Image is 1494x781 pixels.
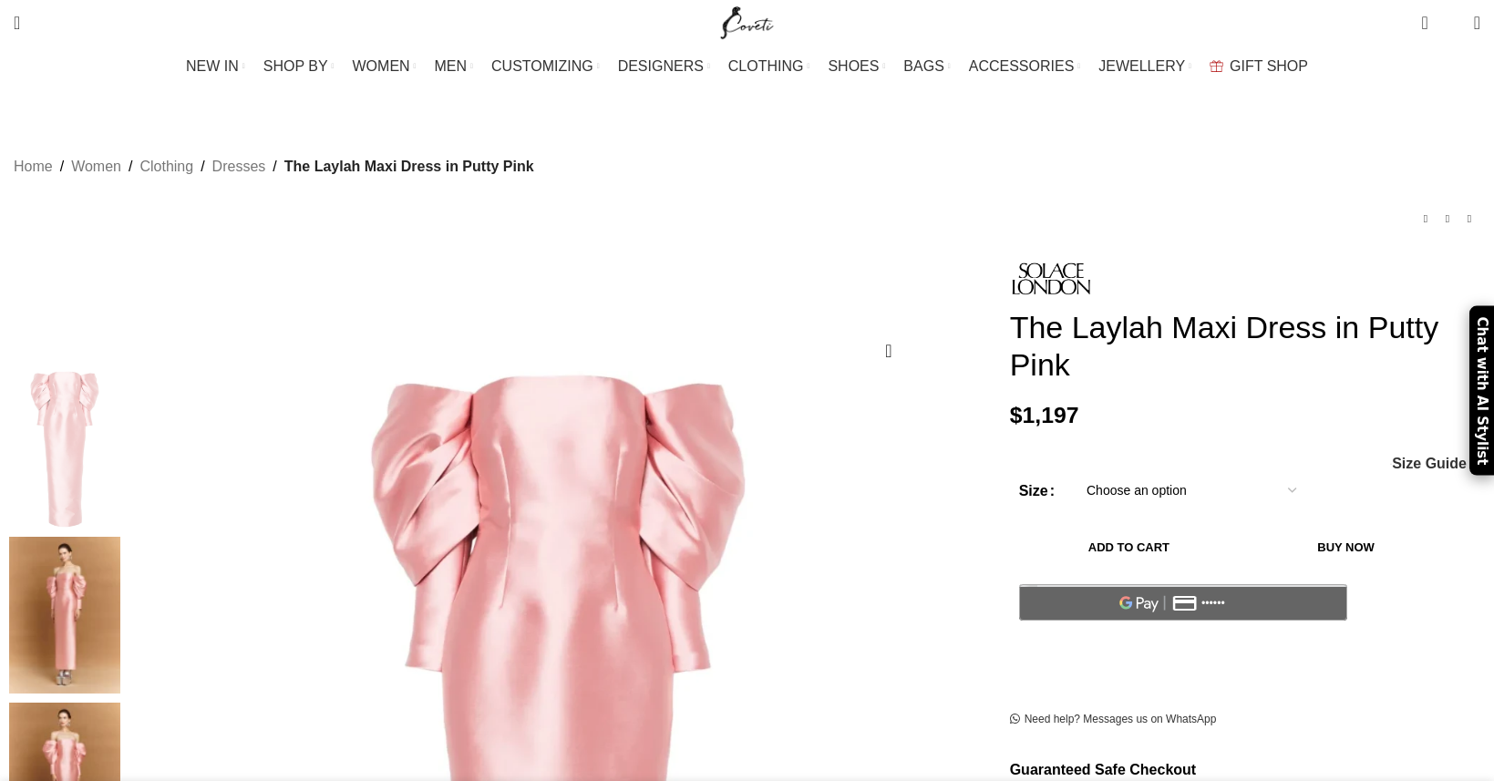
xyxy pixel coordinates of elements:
[728,57,804,75] span: CLOTHING
[263,57,328,75] span: SHOP BY
[9,371,120,528] img: Solace London Pink The Laylah Maxi Dress in Putty Pink
[14,155,53,179] a: Home
[263,48,335,85] a: SHOP BY
[1010,403,1023,427] span: $
[435,57,468,75] span: MEN
[5,48,1489,85] div: Main navigation
[1010,309,1480,384] h1: The Laylah Maxi Dress in Putty Pink
[618,57,704,75] span: DESIGNERS
[1019,528,1240,566] button: Add to cart
[1415,208,1437,230] a: Previous product
[9,537,120,694] img: Solace London Pink The Laylah Maxi Dress in Putty Pink
[353,57,410,75] span: WOMEN
[1010,257,1092,300] img: Solace London
[1458,208,1480,230] a: Next product
[284,155,534,179] span: The Laylah Maxi Dress in Putty Pink
[186,48,245,85] a: NEW IN
[1446,18,1459,32] span: 0
[618,48,710,85] a: DESIGNERS
[1098,48,1191,85] a: JEWELLERY
[1248,528,1444,566] button: Buy now
[491,48,600,85] a: CUSTOMIZING
[716,14,778,29] a: Site logo
[186,57,239,75] span: NEW IN
[1019,584,1347,621] button: Pay with GPay
[435,48,473,85] a: MEN
[491,57,593,75] span: CUSTOMIZING
[969,48,1081,85] a: ACCESSORIES
[1010,762,1197,777] strong: Guaranteed Safe Checkout
[1210,60,1223,72] img: GiftBag
[903,57,943,75] span: BAGS
[1098,57,1185,75] span: JEWELLERY
[1230,57,1308,75] span: GIFT SHOP
[14,155,534,179] nav: Breadcrumb
[1010,713,1217,727] a: Need help? Messages us on WhatsApp
[903,48,950,85] a: BAGS
[212,155,266,179] a: Dresses
[1423,9,1437,23] span: 0
[1442,5,1460,41] div: My Wishlist
[1019,479,1055,503] label: Size
[139,155,193,179] a: Clothing
[1210,48,1308,85] a: GIFT SHOP
[828,57,879,75] span: SHOES
[5,5,29,41] a: Search
[728,48,810,85] a: CLOTHING
[828,48,885,85] a: SHOES
[1015,631,1351,674] iframe: Secure express checkout frame
[1201,597,1225,610] text: ••••••
[1412,5,1437,41] a: 0
[71,155,121,179] a: Women
[353,48,417,85] a: WOMEN
[1391,457,1467,471] a: Size Guide
[1010,403,1079,427] bdi: 1,197
[969,57,1075,75] span: ACCESSORIES
[1392,457,1467,471] span: Size Guide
